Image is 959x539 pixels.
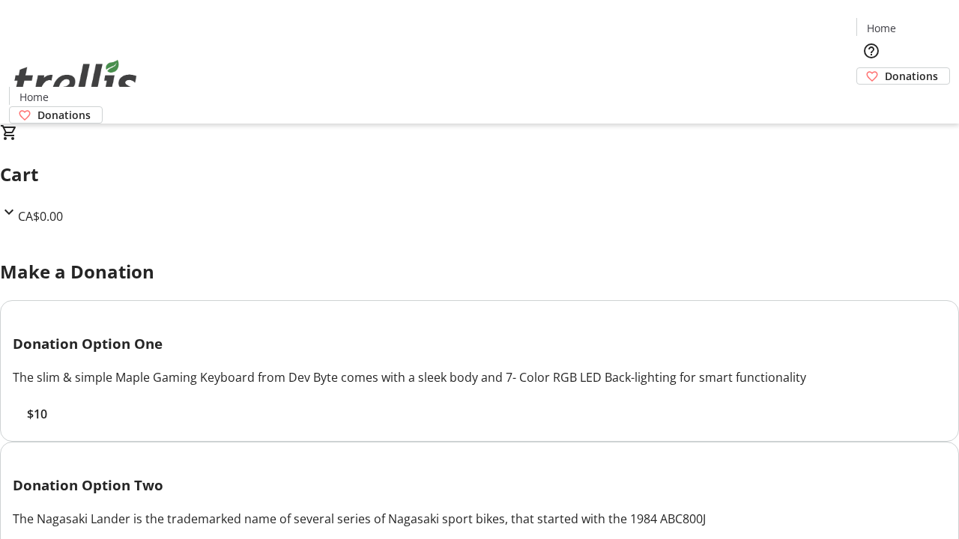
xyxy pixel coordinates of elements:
[13,405,61,423] button: $10
[867,20,896,36] span: Home
[13,475,946,496] h3: Donation Option Two
[19,89,49,105] span: Home
[856,67,950,85] a: Donations
[18,208,63,225] span: CA$0.00
[10,89,58,105] a: Home
[885,68,938,84] span: Donations
[857,20,905,36] a: Home
[9,43,142,118] img: Orient E2E Organization e46J6YHH52's Logo
[13,333,946,354] h3: Donation Option One
[13,368,946,386] div: The slim & simple Maple Gaming Keyboard from Dev Byte comes with a sleek body and 7- Color RGB LE...
[856,36,886,66] button: Help
[9,106,103,124] a: Donations
[856,85,886,115] button: Cart
[13,510,946,528] div: The Nagasaki Lander is the trademarked name of several series of Nagasaki sport bikes, that start...
[37,107,91,123] span: Donations
[27,405,47,423] span: $10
